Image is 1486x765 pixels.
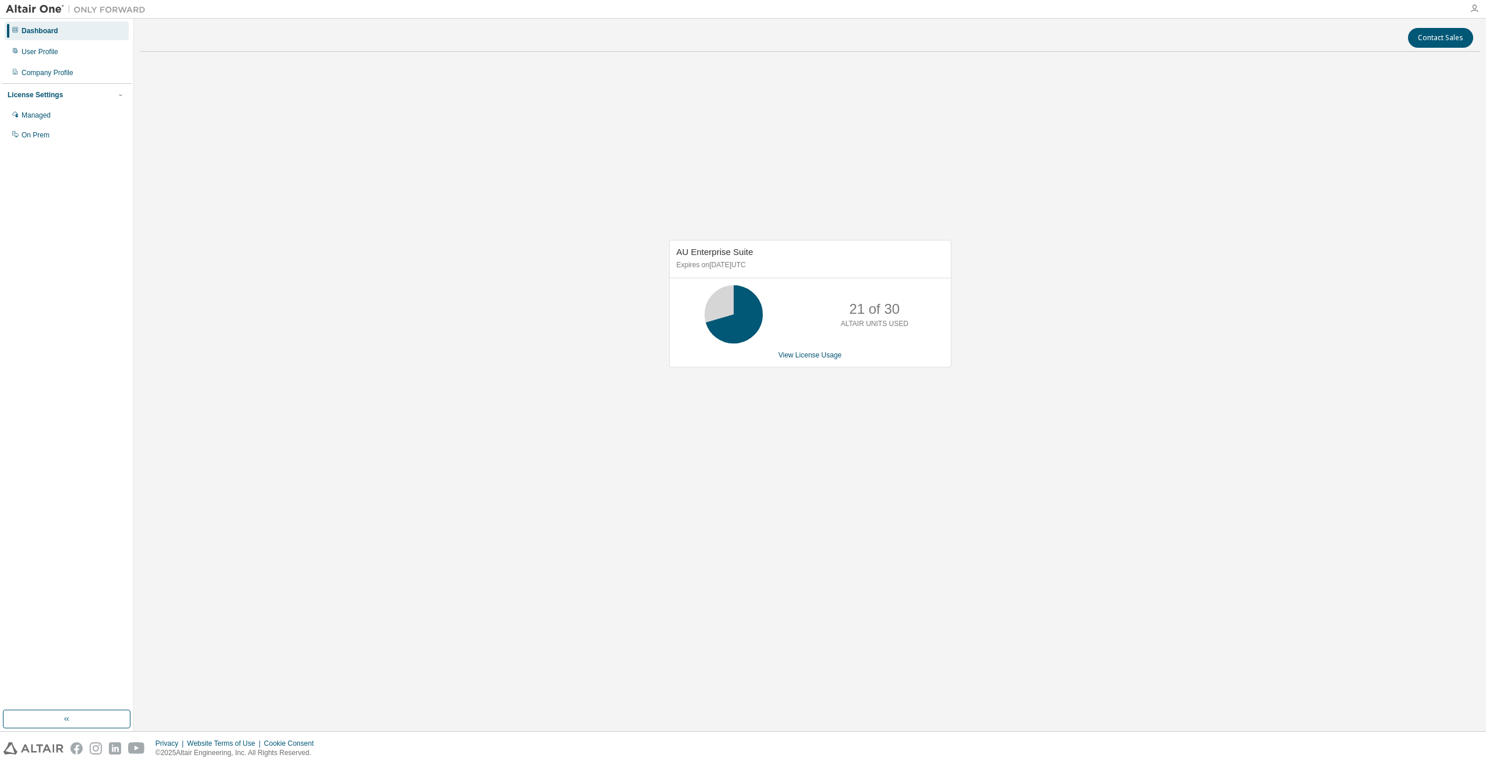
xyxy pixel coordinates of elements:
[6,3,151,15] img: Altair One
[109,742,121,755] img: linkedin.svg
[841,319,908,329] p: ALTAIR UNITS USED
[677,247,753,257] span: AU Enterprise Suite
[22,47,58,56] div: User Profile
[22,68,73,77] div: Company Profile
[22,130,49,140] div: On Prem
[22,111,51,120] div: Managed
[264,739,320,748] div: Cookie Consent
[849,299,900,319] p: 21 of 30
[677,260,941,270] p: Expires on [DATE] UTC
[22,26,58,36] div: Dashboard
[155,748,321,758] p: © 2025 Altair Engineering, Inc. All Rights Reserved.
[70,742,83,755] img: facebook.svg
[779,351,842,359] a: View License Usage
[8,90,63,100] div: License Settings
[155,739,187,748] div: Privacy
[3,742,63,755] img: altair_logo.svg
[187,739,264,748] div: Website Terms of Use
[90,742,102,755] img: instagram.svg
[1408,28,1473,48] button: Contact Sales
[128,742,145,755] img: youtube.svg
